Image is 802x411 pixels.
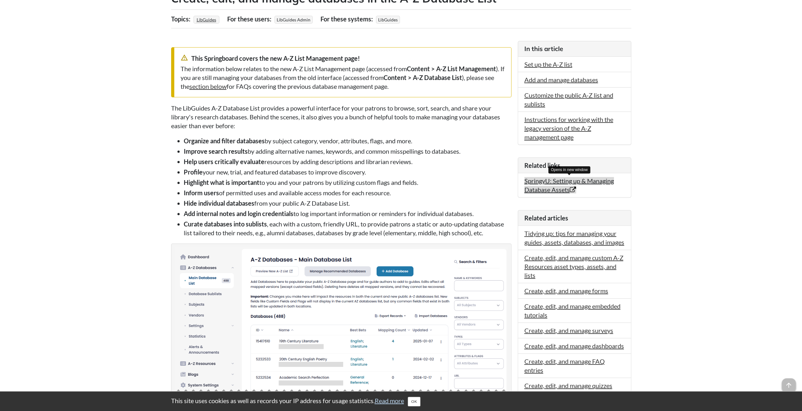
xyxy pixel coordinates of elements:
[184,210,293,217] strong: Add internal notes and login credentials
[407,65,496,72] strong: Content > A-Z List Management
[184,158,264,165] strong: Help users critically evaluate
[184,209,511,218] li: to log important information or reminders for individual databases.
[184,168,511,176] li: your new, trial, and featured databases to improve discovery.
[384,74,462,81] strong: Content > A-Z Database List
[184,168,203,176] strong: Profile
[524,327,613,334] a: Create, edit, and manage surveys
[184,147,511,156] li: by adding alternative names, keywords, and common misspellings to databases.
[184,188,511,197] li: of permitted uses and available access modes for each resource.
[184,220,267,228] strong: Curate databases into sublists
[175,247,508,396] img: Managing the AZ list
[184,199,511,208] li: from your public A-Z Database List.
[184,178,511,187] li: to you and your patrons by utilizing custom flags and fields.
[184,136,511,145] li: by subject category, vendor, attributes, flags, and more.
[524,44,625,53] h3: In this article
[524,302,620,319] a: Create, edit, and manage embedded tutorials
[376,16,400,24] span: LibGuides
[524,254,623,279] a: Create, edit, and manage custom A-Z Resources asset types, assets, and lists
[181,54,188,61] span: warning_amber
[171,13,192,25] div: Topics:
[227,13,273,25] div: For these users:
[320,13,374,25] div: For these systems:
[524,342,624,350] a: Create, edit, and manage dashboards
[184,157,511,166] li: resources by adding descriptions and librarian reviews.
[171,104,511,130] p: The LibGuides A-Z Database List provides a powerful interface for your patrons to browse, sort, s...
[524,382,612,389] a: Create, edit, and manage quizzes
[524,230,624,246] a: Tidying up: tips for managing your guides, assets, databases, and images
[524,76,598,83] a: Add and manage databases
[184,147,248,155] strong: Improve search results
[782,379,796,386] a: arrow_upward
[181,54,505,63] div: This Springboard covers the new A-Z List Management page!
[165,396,638,406] div: This site uses cookies as well as records your IP address for usage statistics.
[184,199,254,207] strong: Hide individual databases
[181,64,505,91] div: The information below relates to the new A-Z List Management page (accessed from ). If you are st...
[782,378,796,392] span: arrow_upward
[184,189,219,197] strong: Inform users
[524,116,613,141] a: Instructions for working with the legacy version of the A-Z management page
[524,287,608,294] a: Create, edit, and manage forms
[375,397,404,404] a: Read more
[196,15,217,24] a: LibGuides
[524,214,568,222] span: Related articles
[524,357,605,374] a: Create, edit, and manage FAQ entries
[524,162,560,169] span: Related links
[189,83,227,90] a: section below
[408,397,420,406] button: Close
[548,166,590,174] div: Opens in new window
[524,60,572,68] a: Set up the A-Z list
[524,177,614,193] a: SpringyU: Setting up & Managing Database Assets
[274,16,313,24] span: LibGuides Admin
[524,91,613,108] a: Customize the public A-Z list and sublists
[184,179,259,186] strong: Highlight what is important
[184,220,511,237] li: , each with a custom, friendly URL, to provide patrons a static or auto-updating database list ta...
[184,137,265,145] strong: Organize and filter databases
